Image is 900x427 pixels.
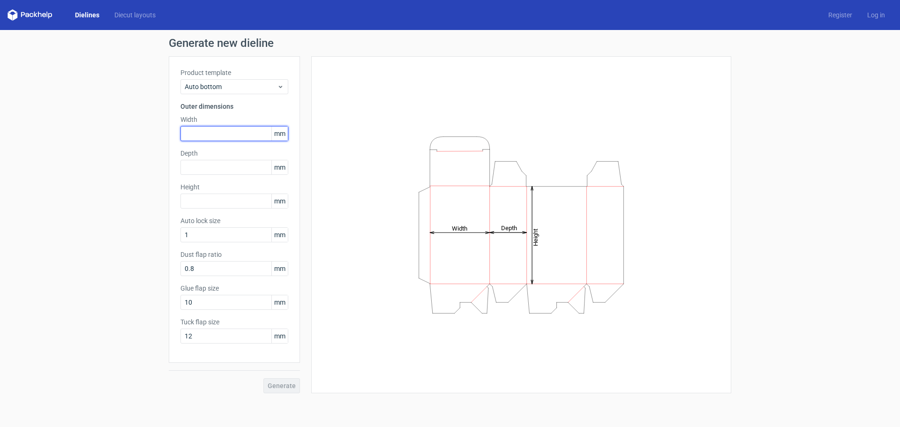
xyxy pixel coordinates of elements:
[271,160,288,174] span: mm
[860,10,892,20] a: Log in
[180,102,288,111] h3: Outer dimensions
[821,10,860,20] a: Register
[271,295,288,309] span: mm
[180,182,288,192] label: Height
[271,262,288,276] span: mm
[67,10,107,20] a: Dielines
[169,37,731,49] h1: Generate new dieline
[185,82,277,91] span: Auto bottom
[452,225,467,232] tspan: Width
[107,10,163,20] a: Diecut layouts
[180,250,288,259] label: Dust flap ratio
[501,225,517,232] tspan: Depth
[180,317,288,327] label: Tuck flap size
[180,284,288,293] label: Glue flap size
[180,115,288,124] label: Width
[180,149,288,158] label: Depth
[532,228,539,246] tspan: Height
[180,216,288,225] label: Auto lock size
[180,68,288,77] label: Product template
[271,194,288,208] span: mm
[271,329,288,343] span: mm
[271,228,288,242] span: mm
[271,127,288,141] span: mm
